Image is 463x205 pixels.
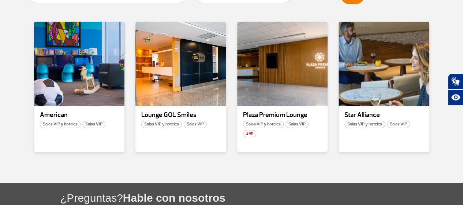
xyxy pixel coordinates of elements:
span: 24h [243,130,256,137]
span: Salas VIP [184,121,207,128]
p: Plaza Premium Lounge [243,111,322,119]
p: Star Alliance [344,111,423,119]
span: Hable con nosotros [123,192,225,204]
span: Salas VIP [387,121,410,128]
span: Salas VIP [82,121,105,128]
button: Abrir recursos assistivos. [448,89,463,106]
p: American [40,111,119,119]
span: Salas VIP [285,121,309,128]
p: Lounge GOL Smiles [141,111,220,119]
span: Salas VIP y hoteles [141,121,182,128]
span: Salas VIP y hoteles [344,121,385,128]
button: Abrir tradutor de língua de sinais. [448,73,463,89]
span: Salas VIP y hoteles [40,121,81,128]
div: Plugin de acessibilidade da Hand Talk. [448,73,463,106]
span: Salas VIP y hoteles [243,121,284,128]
